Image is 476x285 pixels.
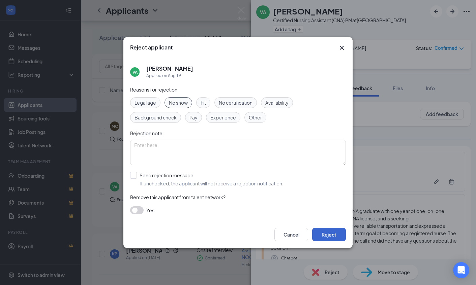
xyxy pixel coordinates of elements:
button: Close [338,44,346,52]
span: Availability [265,99,289,106]
span: Remove this applicant from talent network? [130,194,226,200]
span: Reasons for rejection [130,86,177,93]
span: Other [249,114,262,121]
div: Applied on Aug 19 [146,72,193,79]
span: Experience [210,114,236,121]
span: Legal age [135,99,156,106]
span: Yes [146,206,154,214]
h3: Reject applicant [130,44,173,51]
svg: Cross [338,44,346,52]
h5: [PERSON_NAME] [146,65,193,72]
span: Rejection note [130,130,162,136]
div: Open Intercom Messenger [453,262,469,278]
button: Reject [312,228,346,241]
span: Pay [189,114,198,121]
span: Background check [135,114,177,121]
span: No certification [219,99,252,106]
div: VA [132,69,138,75]
span: Fit [201,99,206,106]
button: Cancel [274,228,308,241]
span: No show [169,99,188,106]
